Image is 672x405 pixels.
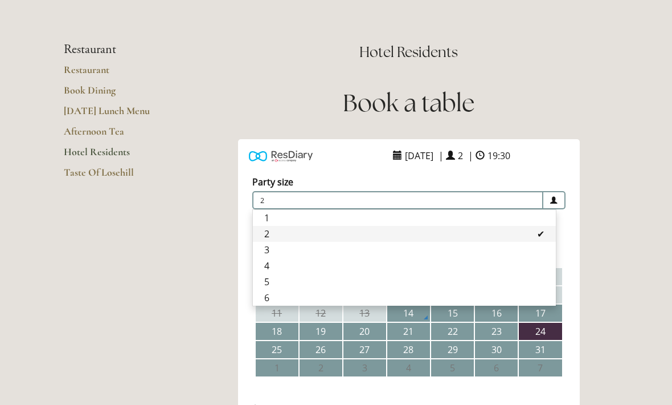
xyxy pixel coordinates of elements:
[209,42,608,62] h2: Hotel Residents
[256,323,298,340] td: 18
[519,323,562,340] td: 24
[519,359,562,376] td: 7
[475,305,518,322] td: 16
[253,258,556,274] li: 4
[256,341,298,358] td: 25
[253,242,556,258] li: 3
[256,305,298,322] td: 11
[475,359,518,376] td: 6
[343,341,386,358] td: 27
[300,305,342,322] td: 12
[64,63,173,84] a: Restaurant
[256,359,298,376] td: 1
[475,323,518,340] td: 23
[387,341,430,358] td: 28
[253,274,556,290] li: 5
[343,323,386,340] td: 20
[431,341,474,358] td: 29
[64,145,173,166] a: Hotel Residents
[253,210,556,226] li: 1
[519,305,562,322] td: 17
[300,359,342,376] td: 2
[209,86,608,120] h1: Book a table
[519,341,562,358] td: 31
[439,149,444,162] span: |
[300,341,342,358] td: 26
[252,191,543,209] span: 2
[343,305,386,322] td: 13
[64,104,173,125] a: [DATE] Lunch Menu
[387,323,430,340] td: 21
[64,166,173,187] a: Taste Of Losehill
[64,125,173,145] a: Afternoon Tea
[431,359,474,376] td: 5
[64,42,173,57] li: Restaurant
[485,147,513,165] span: 19:30
[343,359,386,376] td: 3
[468,149,473,162] span: |
[455,147,466,165] span: 2
[253,226,556,242] li: 2
[387,305,430,322] td: 14
[431,323,474,340] td: 22
[252,176,293,188] label: Party size
[253,290,556,306] li: 6
[64,84,173,104] a: Book Dining
[431,305,474,322] td: 15
[402,147,436,165] span: [DATE]
[387,359,430,376] td: 4
[475,341,518,358] td: 30
[249,148,313,164] img: Powered by ResDiary
[300,323,342,340] td: 19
